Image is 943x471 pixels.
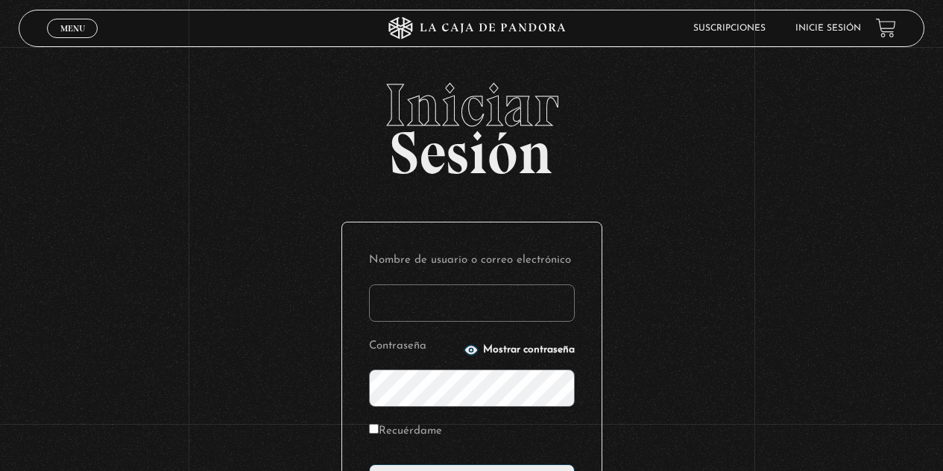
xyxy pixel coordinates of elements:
[19,75,924,135] span: Iniciar
[693,24,766,33] a: Suscripciones
[369,335,459,358] label: Contraseña
[464,343,575,358] button: Mostrar contraseña
[369,424,379,434] input: Recuérdame
[369,420,442,443] label: Recuérdame
[483,345,575,355] span: Mostrar contraseña
[55,36,90,46] span: Cerrar
[876,18,896,38] a: View your shopping cart
[795,24,861,33] a: Inicie sesión
[19,75,924,171] h2: Sesión
[60,24,85,33] span: Menu
[369,249,575,272] label: Nombre de usuario o correo electrónico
